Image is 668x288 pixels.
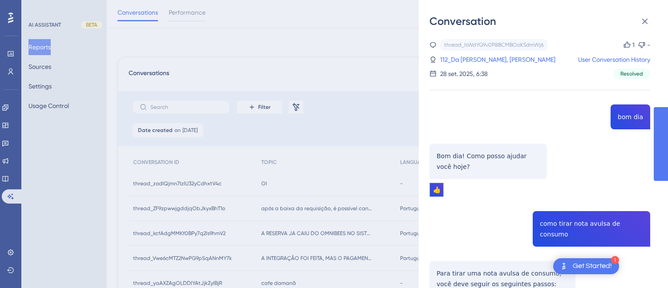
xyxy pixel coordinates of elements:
div: 28 set. 2025, 6:38 [440,68,488,79]
div: thread_IsWdYG9v0P8BCMBOoK5dmWj6 [444,41,543,48]
div: - [647,40,650,50]
div: 1 [632,40,635,50]
div: Get Started! [573,261,612,271]
div: 1 [611,256,619,264]
a: User Conversation History [578,54,650,65]
iframe: UserGuiding AI Assistant Launcher [631,253,657,280]
img: launcher-image-alternative-text [559,261,569,272]
a: 112_Da [PERSON_NAME], [PERSON_NAME] [440,54,555,65]
span: Resolved [620,70,643,77]
div: Conversation [429,14,657,28]
div: Open Get Started! checklist, remaining modules: 1 [553,258,619,274]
